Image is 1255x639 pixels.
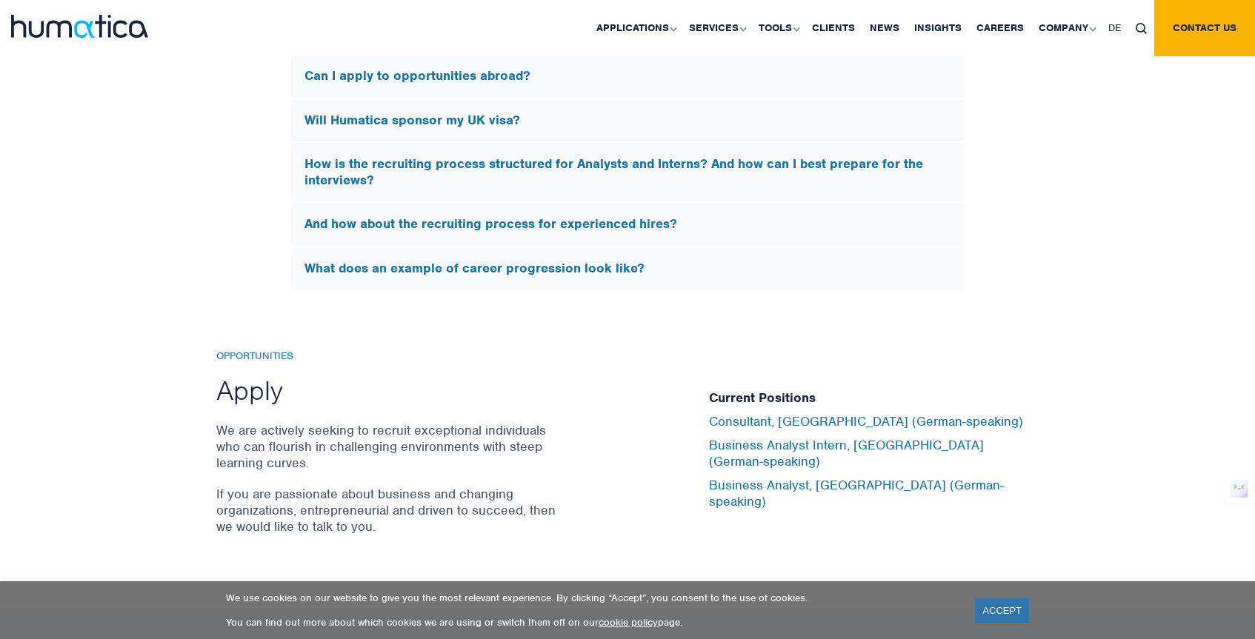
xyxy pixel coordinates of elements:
h5: Can I apply to opportunities abroad? [304,68,951,84]
a: cookie policy [599,616,658,629]
span: DE [1108,21,1121,34]
p: You can find out more about which cookies we are using or switch them off on our page. [226,616,956,629]
p: We use cookies on our website to give you the most relevant experience. By clicking “Accept”, you... [226,592,956,604]
h5: How is the recruiting process structured for Analysts and Interns? And how can I best prepare for... [304,156,951,188]
h5: Current Positions [709,390,1039,407]
h2: Apply [216,373,561,407]
h5: And how about the recruiting process for experienced hires? [304,216,951,232]
p: We are actively seeking to recruit exceptional individuals who can flourish in challenging enviro... [216,422,561,471]
h5: Will Humatica sponsor my UK visa? [304,113,951,129]
a: Business Analyst, [GEOGRAPHIC_DATA] (German-speaking) [709,477,1004,509]
a: Consultant, [GEOGRAPHIC_DATA] (German-speaking) [709,413,1023,429]
h6: Opportunities [216,350,561,363]
a: ACCEPT [975,598,1029,623]
img: logo [11,15,148,38]
a: Business Analyst Intern, [GEOGRAPHIC_DATA] (German-speaking) [709,437,984,469]
p: If you are passionate about business and changing organizations, entrepreneurial and driven to su... [216,486,561,535]
h5: What does an example of career progression look like? [304,261,951,277]
img: search_icon [1136,23,1147,34]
